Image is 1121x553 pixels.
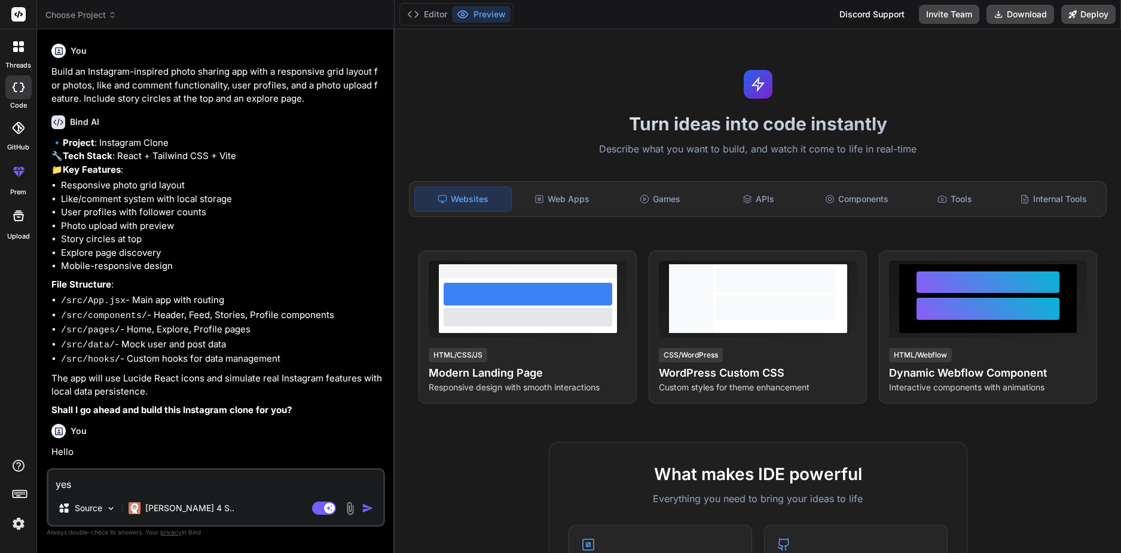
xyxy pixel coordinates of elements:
code: /src/data/ [61,340,115,350]
div: HTML/CSS/JS [429,348,487,362]
code: /src/pages/ [61,325,120,335]
h6: You [71,45,87,57]
h4: WordPress Custom CSS [659,365,857,381]
p: 🔹 : Instagram Clone 🔧 : React + Tailwind CSS + Vite 📁 : [51,136,383,177]
p: Always double-check its answers. Your in Bind [47,527,385,538]
strong: Project [63,137,94,148]
div: Websites [414,187,511,212]
li: - Custom hooks for data management [61,352,383,367]
p: : [51,278,383,292]
p: Hello [51,445,383,459]
button: Editor [402,6,452,23]
label: threads [5,60,31,71]
li: Like/comment system with local storage [61,193,383,206]
label: GitHub [7,142,29,152]
label: code [10,100,27,111]
img: Pick Models [106,503,116,514]
strong: Key Features [63,164,121,175]
li: Photo upload with preview [61,219,383,233]
h6: You [71,425,87,437]
label: Upload [7,231,30,242]
div: HTML/Webflow [889,348,952,362]
div: Tools [907,187,1003,212]
div: Games [612,187,708,212]
li: Responsive photo grid layout [61,179,383,193]
textarea: yes [48,470,383,491]
code: /src/App.jsx [61,296,126,306]
li: Story circles at top [61,233,383,246]
div: Internal Tools [1006,187,1101,212]
button: Download [986,5,1054,24]
h6: Bind AI [70,116,99,128]
p: Custom styles for theme enhancement [659,381,857,393]
p: Describe what you want to build, and watch it come to life in real-time [402,142,1114,157]
strong: Shall I go ahead and build this Instagram clone for you? [51,404,292,415]
p: Responsive design with smooth interactions [429,381,627,393]
p: The app will use Lucide React icons and simulate real Instagram features with local data persiste... [51,372,383,399]
p: Source [75,502,102,514]
h1: Turn ideas into code instantly [402,113,1114,135]
span: Choose Project [45,9,117,21]
label: prem [10,187,26,197]
button: Preview [452,6,511,23]
span: privacy [160,528,182,536]
li: - Main app with routing [61,294,383,308]
button: Invite Team [919,5,979,24]
li: - Home, Explore, Profile pages [61,323,383,338]
li: - Mock user and post data [61,338,383,353]
strong: Tech Stack [63,150,112,161]
div: Web Apps [514,187,610,212]
img: settings [8,514,29,534]
li: User profiles with follower counts [61,206,383,219]
div: APIs [710,187,806,212]
img: attachment [343,502,357,515]
h4: Dynamic Webflow Component [889,365,1087,381]
img: Claude 4 Sonnet [129,502,140,514]
h2: What makes IDE powerful [569,462,948,487]
li: Mobile-responsive design [61,259,383,273]
img: icon [362,502,374,514]
p: Everything you need to bring your ideas to life [569,491,948,506]
p: [PERSON_NAME] 4 S.. [145,502,234,514]
div: Components [809,187,905,212]
h4: Modern Landing Page [429,365,627,381]
li: - Header, Feed, Stories, Profile components [61,308,383,323]
div: CSS/WordPress [659,348,723,362]
li: Explore page discovery [61,246,383,260]
code: /src/components/ [61,311,147,321]
strong: File Structure [51,279,111,290]
code: /src/hooks/ [61,355,120,365]
button: Deploy [1061,5,1116,24]
div: Discord Support [832,5,912,24]
p: Build an Instagram-inspired photo sharing app with a responsive grid layout for photos, like and ... [51,65,383,106]
p: Interactive components with animations [889,381,1087,393]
